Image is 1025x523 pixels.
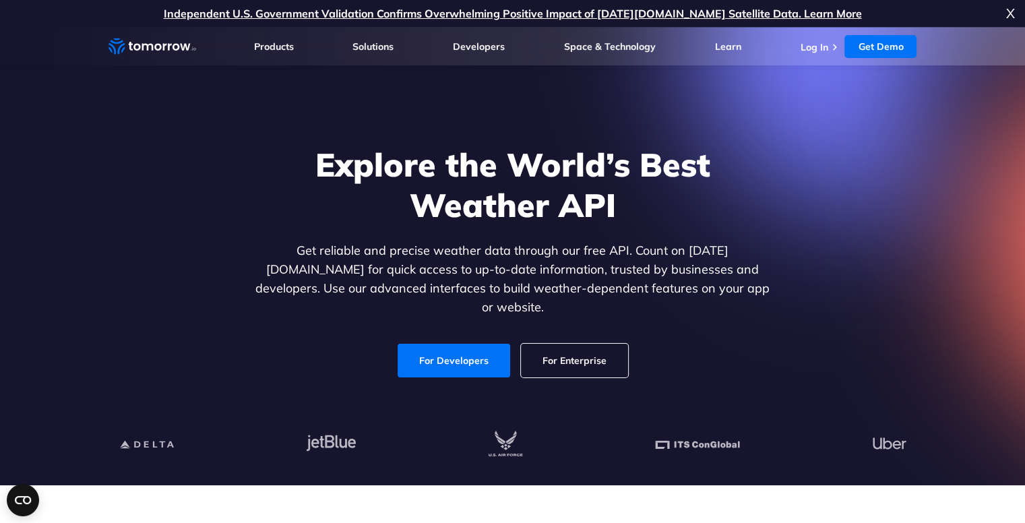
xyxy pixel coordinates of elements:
[108,36,196,57] a: Home link
[844,35,917,58] a: Get Demo
[564,40,656,53] a: Space & Technology
[164,7,862,20] a: Independent U.S. Government Validation Confirms Overwhelming Positive Impact of [DATE][DOMAIN_NAM...
[715,40,741,53] a: Learn
[352,40,394,53] a: Solutions
[521,344,628,377] a: For Enterprise
[398,344,510,377] a: For Developers
[800,41,828,53] a: Log In
[254,40,294,53] a: Products
[453,40,505,53] a: Developers
[7,484,39,516] button: Open CMP widget
[253,144,773,225] h1: Explore the World’s Best Weather API
[253,241,773,317] p: Get reliable and precise weather data through our free API. Count on [DATE][DOMAIN_NAME] for quic...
